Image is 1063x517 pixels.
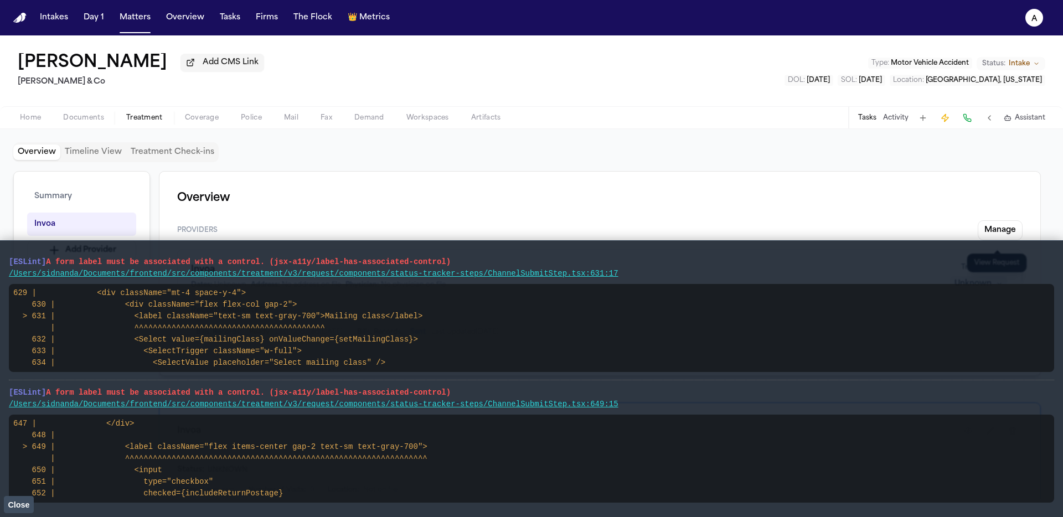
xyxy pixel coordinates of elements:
span: Workspaces [406,113,449,122]
span: Treatment [126,113,163,122]
button: Add Task [915,110,931,126]
h2: [PERSON_NAME] & Co [18,75,264,89]
h1: Overview [177,189,1023,207]
span: [GEOGRAPHIC_DATA], [US_STATE] [926,77,1042,84]
button: Firms [251,8,282,28]
button: Tasks [215,8,245,28]
button: Edit Type: Motor Vehicle Accident [868,58,972,69]
span: Coverage [185,113,219,122]
button: Activity [883,113,909,122]
span: Fax [321,113,332,122]
button: Edit SOL: 2025-09-18 [838,75,885,86]
button: Manage [978,220,1023,240]
button: Treatment Check-ins [126,144,219,160]
button: Intakes [35,8,73,28]
span: Add CMS Link [203,57,259,68]
button: Summary [27,185,136,208]
button: Assistant [1004,113,1045,122]
button: Day 1 [79,8,109,28]
button: Change status from Intake [977,57,1045,70]
span: Type : [871,60,889,66]
span: SOL : [841,77,857,84]
span: Motor Vehicle Accident [891,60,969,66]
span: Invoa [34,218,55,231]
a: Home [13,13,27,23]
span: [DATE] [859,77,882,84]
span: crown [348,12,357,23]
button: Edit DOL: 2023-09-18 [785,75,833,86]
text: a [1031,15,1038,23]
span: Intake [1009,59,1030,68]
span: Police [241,113,262,122]
span: Home [20,113,41,122]
button: crownMetrics [343,8,394,28]
button: Overview [162,8,209,28]
span: Artifacts [471,113,501,122]
button: Invoa [27,213,136,236]
span: Metrics [359,12,390,23]
span: Assistant [1015,113,1045,122]
button: Overview [13,144,60,160]
button: The Flock [289,8,337,28]
button: Timeline View [60,144,126,160]
button: Create Immediate Task [937,110,953,126]
button: Tasks [858,113,876,122]
button: Edit Location: Pasadena, Texas [890,75,1045,86]
img: Finch Logo [13,13,27,23]
h1: [PERSON_NAME] [18,53,167,73]
span: Status: [982,59,1005,68]
span: Location : [893,77,924,84]
span: Demand [354,113,384,122]
button: Matters [115,8,155,28]
span: Mail [284,113,298,122]
span: Providers [177,226,218,235]
button: Make a Call [959,110,975,126]
span: DOL : [788,77,805,84]
span: Documents [63,113,104,122]
button: Add CMS Link [180,54,264,71]
span: [DATE] [807,77,830,84]
button: Edit matter name [18,53,167,73]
